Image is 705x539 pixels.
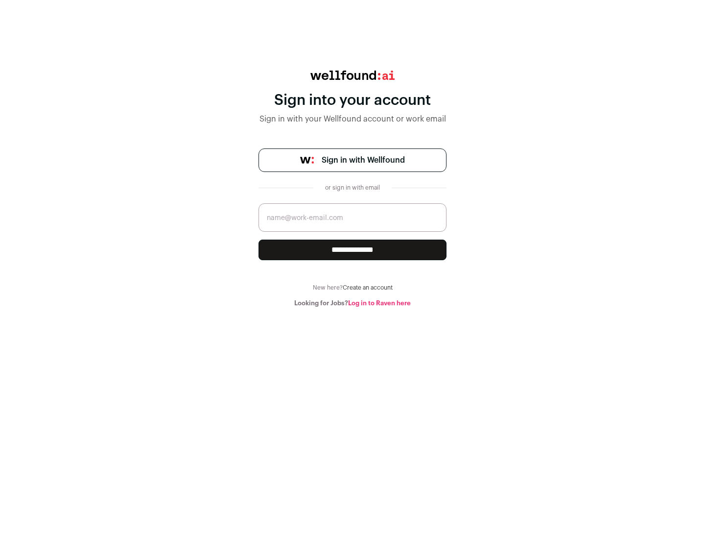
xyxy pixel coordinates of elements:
[348,300,411,306] a: Log in to Raven here
[321,184,384,192] div: or sign in with email
[258,203,446,232] input: name@work-email.com
[322,154,405,166] span: Sign in with Wellfound
[258,148,446,172] a: Sign in with Wellfound
[310,71,395,80] img: wellfound:ai
[258,92,446,109] div: Sign into your account
[258,113,446,125] div: Sign in with your Wellfound account or work email
[258,284,446,292] div: New here?
[300,157,314,164] img: wellfound-symbol-flush-black-fb3c872781a75f747ccb3a119075da62bfe97bd399995f84a933054e44a575c4.png
[258,299,446,307] div: Looking for Jobs?
[343,285,393,291] a: Create an account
